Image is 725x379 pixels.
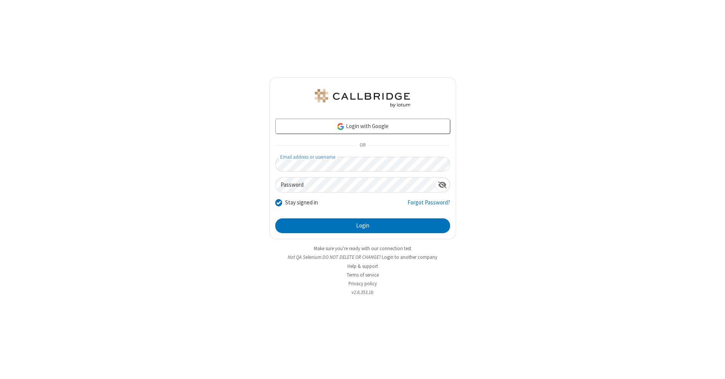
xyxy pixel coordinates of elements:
li: v2.6.353.1b [269,289,456,296]
span: OR [356,140,369,151]
div: Show password [435,178,450,192]
iframe: Chat [706,359,719,374]
img: google-icon.png [336,122,345,131]
input: Password [276,178,435,192]
a: Help & support [347,263,378,269]
a: Make sure you're ready with our connection test [314,245,411,252]
li: Not QA Selenium DO NOT DELETE OR CHANGE? [269,254,456,261]
a: Privacy policy [349,280,377,287]
img: QA Selenium DO NOT DELETE OR CHANGE [313,89,412,107]
a: Forgot Password? [407,198,450,213]
button: Login [275,218,450,234]
a: Terms of service [347,272,379,278]
a: Login with Google [275,119,450,134]
button: Login to another company [382,254,437,261]
input: Email address or username [275,157,450,172]
label: Stay signed in [285,198,318,207]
